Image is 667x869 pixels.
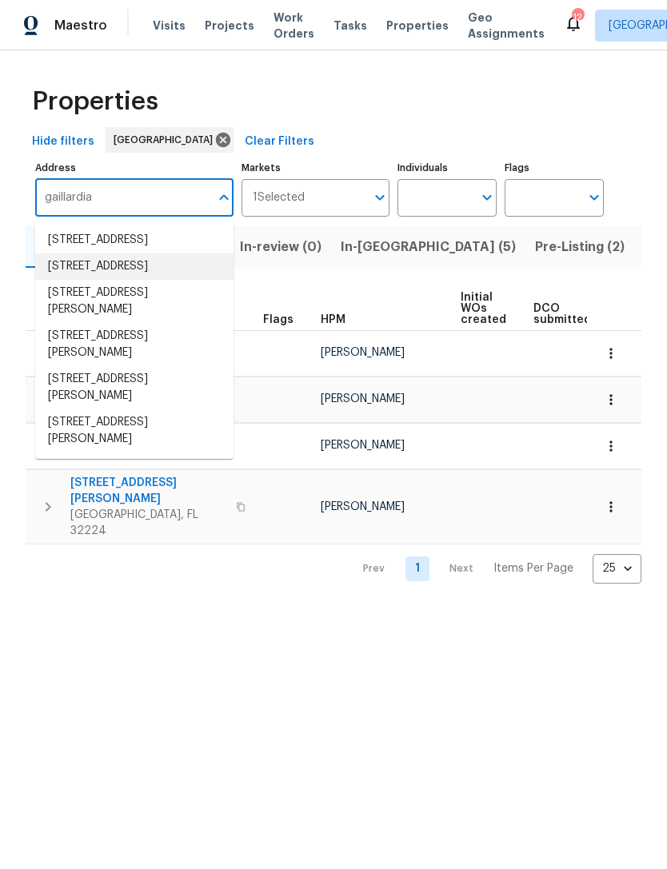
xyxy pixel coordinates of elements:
li: [STREET_ADDRESS][PERSON_NAME] [35,366,234,409]
span: DCO submitted [533,303,591,325]
span: Geo Assignments [468,10,545,42]
span: Flags [263,314,294,325]
button: Hide filters [26,127,101,157]
span: [GEOGRAPHIC_DATA], FL 32224 [70,507,226,539]
span: Maestro [54,18,107,34]
span: Visits [153,18,186,34]
span: [PERSON_NAME] [321,440,405,451]
label: Markets [242,163,390,173]
span: 1 Selected [253,191,305,205]
span: Pre-Listing (2) [535,236,625,258]
span: Properties [32,94,158,110]
button: Open [369,186,391,209]
span: In-review (0) [240,236,322,258]
div: 12 [572,10,583,26]
label: Individuals [397,163,497,173]
nav: Pagination Navigation [348,554,641,584]
span: [PERSON_NAME] [321,347,405,358]
span: In-[GEOGRAPHIC_DATA] (5) [341,236,516,258]
li: [STREET_ADDRESS] [35,227,234,253]
span: Projects [205,18,254,34]
span: [GEOGRAPHIC_DATA] [114,132,219,148]
button: Clear Filters [238,127,321,157]
div: 25 [593,548,641,589]
label: Flags [505,163,604,173]
span: Properties [386,18,449,34]
button: Open [476,186,498,209]
li: [STREET_ADDRESS][PERSON_NAME] [35,280,234,323]
span: Clear Filters [245,132,314,152]
p: Items Per Page [493,560,573,576]
span: [PERSON_NAME] [321,393,405,405]
label: Address [35,163,234,173]
a: Goto page 1 [405,556,429,581]
span: Work Orders [274,10,314,42]
li: [STREET_ADDRESS][PERSON_NAME] [35,323,234,366]
li: [STREET_ADDRESS] [35,253,234,280]
div: [GEOGRAPHIC_DATA] [106,127,234,153]
span: Initial WOs created [461,292,506,325]
li: [STREET_ADDRESS][PERSON_NAME] [35,409,234,452]
span: Tasks [333,20,367,31]
input: Search ... [35,179,210,217]
span: [PERSON_NAME] [321,501,405,512]
button: Close [213,186,235,209]
span: Hide filters [32,132,94,152]
button: Open [583,186,605,209]
span: [STREET_ADDRESS][PERSON_NAME] [70,475,226,507]
span: HPM [321,314,345,325]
